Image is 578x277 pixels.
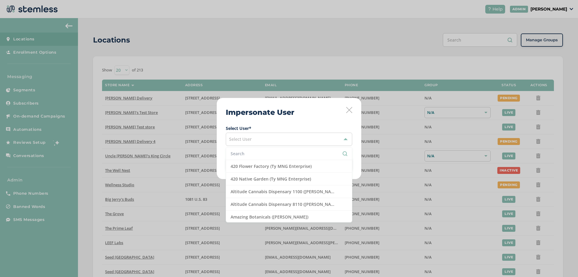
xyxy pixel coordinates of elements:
[231,150,347,157] input: Search
[226,185,352,198] li: Altitude Cannabis Dispensary 1100 ([PERSON_NAME])
[229,136,252,142] span: Select User
[226,160,352,173] li: 420 Flower Factory (Ty MNG Enterprise)
[548,248,578,277] iframe: Chat Widget
[226,198,352,211] li: Altitude Cannabis Dispensary 8110 ([PERSON_NAME])
[226,211,352,223] li: Amazing Botanicals ([PERSON_NAME])
[226,173,352,185] li: 420 Native Garden (Ty MNG Enterprise)
[226,125,352,131] label: Select User
[226,107,294,118] h2: Impersonate User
